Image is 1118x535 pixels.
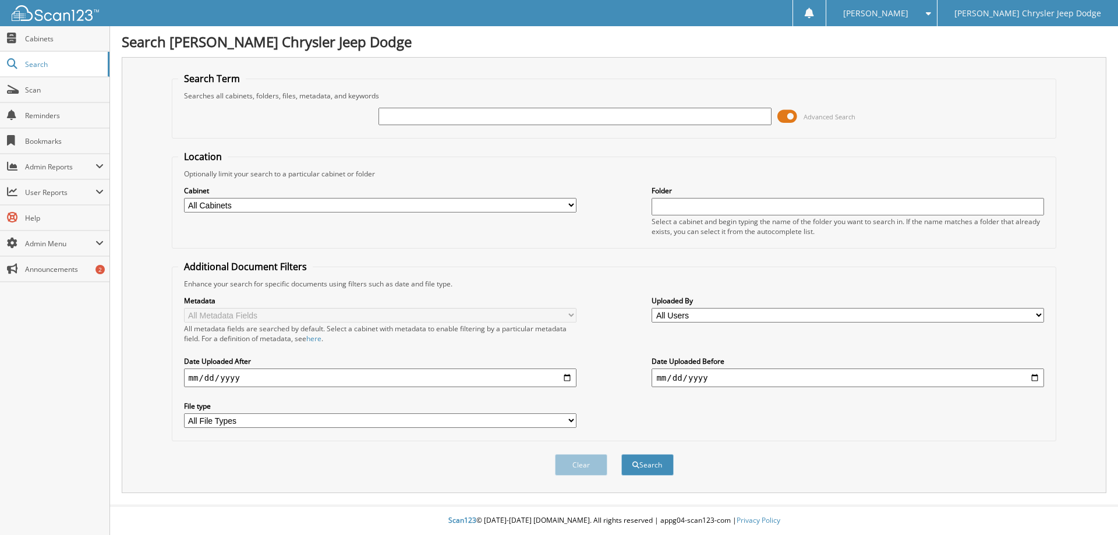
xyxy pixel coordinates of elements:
[652,296,1044,306] label: Uploaded By
[25,34,104,44] span: Cabinets
[178,260,313,273] legend: Additional Document Filters
[621,454,674,476] button: Search
[25,59,102,69] span: Search
[184,369,576,387] input: start
[122,32,1106,51] h1: Search [PERSON_NAME] Chrysler Jeep Dodge
[184,401,576,411] label: File type
[95,265,105,274] div: 2
[25,111,104,121] span: Reminders
[25,136,104,146] span: Bookmarks
[652,369,1044,387] input: end
[184,186,576,196] label: Cabinet
[448,515,476,525] span: Scan123
[25,85,104,95] span: Scan
[25,213,104,223] span: Help
[184,296,576,306] label: Metadata
[184,324,576,343] div: All metadata fields are searched by default. Select a cabinet with metadata to enable filtering b...
[12,5,99,21] img: scan123-logo-white.svg
[652,186,1044,196] label: Folder
[652,356,1044,366] label: Date Uploaded Before
[184,356,576,366] label: Date Uploaded After
[25,264,104,274] span: Announcements
[178,150,228,163] legend: Location
[306,334,321,343] a: here
[652,217,1044,236] div: Select a cabinet and begin typing the name of the folder you want to search in. If the name match...
[25,239,95,249] span: Admin Menu
[25,162,95,172] span: Admin Reports
[178,91,1050,101] div: Searches all cabinets, folders, files, metadata, and keywords
[737,515,780,525] a: Privacy Policy
[25,187,95,197] span: User Reports
[804,112,855,121] span: Advanced Search
[178,279,1050,289] div: Enhance your search for specific documents using filters such as date and file type.
[555,454,607,476] button: Clear
[110,506,1118,535] div: © [DATE]-[DATE] [DOMAIN_NAME]. All rights reserved | appg04-scan123-com |
[843,10,908,17] span: [PERSON_NAME]
[178,169,1050,179] div: Optionally limit your search to a particular cabinet or folder
[178,72,246,85] legend: Search Term
[954,10,1101,17] span: [PERSON_NAME] Chrysler Jeep Dodge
